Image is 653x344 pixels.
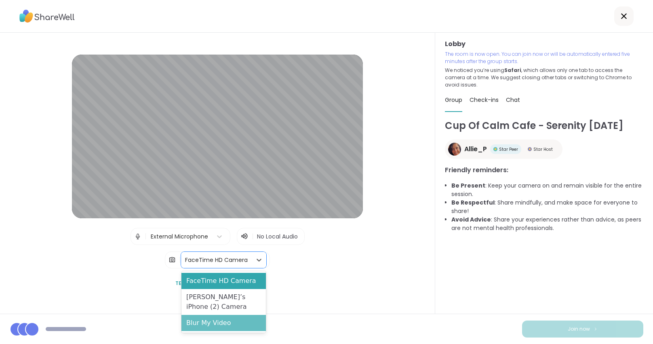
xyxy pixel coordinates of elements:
[445,96,462,104] span: Group
[185,256,248,264] div: FaceTime HD Camera
[451,181,485,190] b: Be Present
[451,181,643,198] li: : Keep your camera on and remain visible for the entire session.
[451,198,643,215] li: : Share mindfully, and make space for everyone to share!
[252,232,254,241] span: |
[506,96,520,104] span: Chat
[179,252,181,268] span: |
[181,273,266,289] div: FaceTime HD Camera
[451,215,491,224] b: Avoid Advice
[593,327,598,331] img: ShareWell Logomark
[533,146,553,152] span: Star Host
[181,315,266,331] div: Blur My Video
[445,67,643,89] p: We noticed you’re using , which allows only one tab to access the camera at a time. We suggest cl...
[257,232,298,241] span: No Local Audio
[451,198,495,207] b: Be Respectful
[445,39,643,49] h3: Lobby
[445,118,643,133] h1: Cup Of Calm Cafe - Serenity [DATE]
[145,228,147,245] span: |
[451,215,643,232] li: : Share your experiences rather than advice, as peers are not mental health professionals.
[504,67,521,74] b: Safari
[169,252,176,268] img: Camera
[172,275,263,292] button: Test speaker and microphone
[568,325,590,333] span: Join now
[445,51,643,65] p: The room is now open. You can join now or will be automatically entered five minutes after the gr...
[445,139,562,159] a: Allie_PAllie_PStar PeerStar PeerStar HostStar Host
[181,289,266,315] div: [PERSON_NAME]’s iPhone (2) Camera
[464,144,487,154] span: Allie_P
[528,147,532,151] img: Star Host
[175,280,259,287] span: Test speaker and microphone
[493,147,497,151] img: Star Peer
[448,143,461,156] img: Allie_P
[151,232,208,241] div: External Microphone
[470,96,499,104] span: Check-ins
[445,165,643,175] h3: Friendly reminders:
[19,7,75,25] img: ShareWell Logo
[134,228,141,245] img: Microphone
[522,321,643,338] button: Join now
[499,146,518,152] span: Star Peer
